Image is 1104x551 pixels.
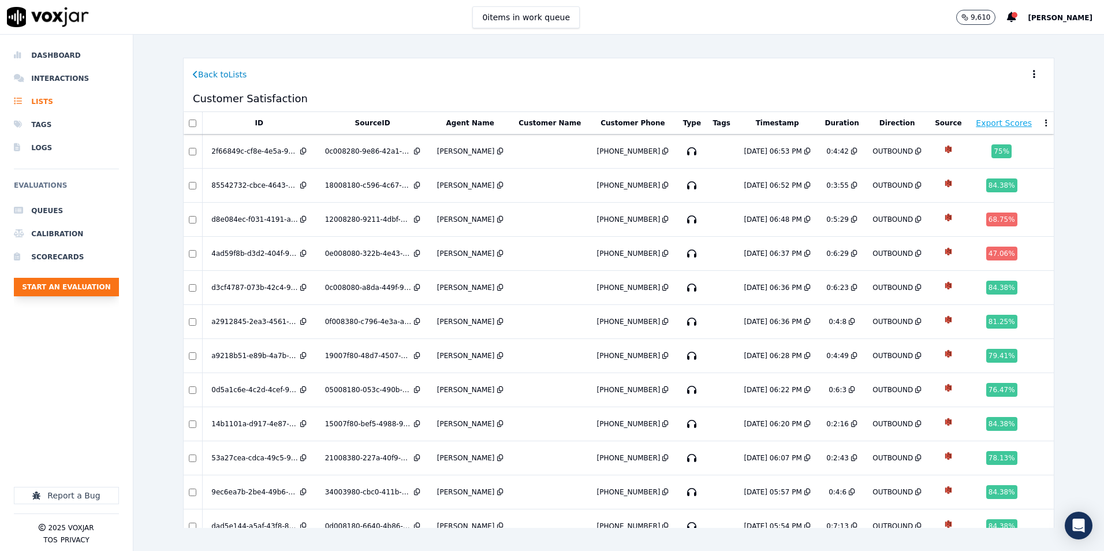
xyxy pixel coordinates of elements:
img: S3_icon [938,275,958,296]
div: 0d5a1c6e-4c2d-4cef-9a95-167aec7d3bf8 [211,385,298,394]
div: d3cf4787-073b-42c4-98fe-4e6e9ab5df9a [211,283,298,292]
div: 0:6:29 [826,249,849,258]
div: a9218b51-e89b-4a7b-9366-d16b23d3dbc8 [211,351,298,360]
button: ID [255,118,263,128]
div: [PERSON_NAME] [437,147,495,156]
div: OUTBOUND [872,317,913,326]
button: Customer Name [519,118,581,128]
div: [PHONE_NUMBER] [597,317,661,326]
img: S3_icon [938,514,958,534]
button: TOS [43,535,57,545]
div: 9ec6ea7b-2be4-49b6-ad8c-3794f02b2a31 [211,487,298,497]
img: S3_icon [938,344,958,364]
img: S3_icon [938,173,958,193]
div: 84.38 % [986,417,1017,431]
div: 84.38 % [986,519,1017,533]
div: [PERSON_NAME] [437,419,495,429]
button: 9,610 [956,10,995,25]
div: 53a27cea-cdca-49c5-9587-10ac2dbd29ee [211,453,298,463]
div: 34003980-cbc0-411b-bf6c-28b643a6e70d [325,487,412,497]
div: [DATE] 06:53 PM [744,147,801,156]
h6: Evaluations [14,178,119,199]
li: Logs [14,136,119,159]
div: 0d008180-6640-4b86-bb5a-d3650dd1ecd9 [325,522,412,531]
div: [PERSON_NAME] [437,215,495,224]
a: Dashboard [14,44,119,67]
div: OUTBOUND [872,147,913,156]
div: [DATE] 05:57 PM [744,487,801,497]
div: [DATE] 06:28 PM [744,351,801,360]
div: d8e084ec-f031-4191-a840-f5887a924021 [211,215,298,224]
div: [PERSON_NAME] [437,487,495,497]
div: [PERSON_NAME] [437,283,495,292]
div: 0:7:13 [826,522,849,531]
div: 75 % [991,144,1012,158]
div: [PHONE_NUMBER] [597,249,661,258]
li: Tags [14,113,119,136]
button: 0items in work queue [472,6,580,28]
div: 18008180-c596-4c67-900d-7161fdc4ddc7 [325,181,412,190]
div: [PHONE_NUMBER] [597,181,661,190]
div: 0:6:3 [829,385,846,394]
div: 84.38 % [986,178,1017,192]
div: 0:4:6 [829,487,846,497]
div: 12008280-9211-4dbf-851a-39a16be08259 [325,215,412,224]
div: dad5e144-a5af-43f8-8ca4-db92acb8cc3d [211,522,298,531]
button: SourceID [355,118,390,128]
div: 0c008280-9e86-42a1-b811-366b4250d257 [325,147,412,156]
button: Report a Bug [14,487,119,504]
button: Privacy [61,535,89,545]
button: Customer Phone [601,118,665,128]
div: 14b1101a-d917-4e87-b1e1-8b4fa049abc0 [211,419,298,429]
div: 0:4:8 [829,317,846,326]
img: S3_icon [938,310,958,330]
img: voxjar logo [7,7,89,27]
div: [DATE] 06:20 PM [744,419,801,429]
div: 81.25 % [986,315,1017,329]
button: Direction [879,118,915,128]
button: Tags [713,118,730,128]
div: 79.41 % [986,349,1017,363]
div: 84.38 % [986,281,1017,295]
img: S3_icon [938,241,958,262]
div: 47.06 % [986,247,1017,260]
img: S3_icon [938,207,958,228]
div: 0:3:55 [826,181,849,190]
div: [PHONE_NUMBER] [597,419,661,429]
button: Export Scores [976,117,1032,129]
div: [PERSON_NAME] [437,317,495,326]
button: Agent Name [446,118,494,128]
div: [PHONE_NUMBER] [597,453,661,463]
div: [PERSON_NAME] [437,351,495,360]
button: Duration [825,118,859,128]
div: 21008380-227a-40f9-8092-db2a6a6500a1 [325,453,412,463]
div: 0:4:42 [826,147,849,156]
li: Queues [14,199,119,222]
button: Source [935,118,962,128]
div: [PERSON_NAME] [437,453,495,463]
div: 2f66849c-cf8e-4e5a-942c-36707f73f598 [211,147,298,156]
div: 0e008080-322b-4e43-8829-81f48afef44b [325,249,412,258]
div: OUTBOUND [872,215,913,224]
p: 9,610 [971,13,990,22]
span: [PERSON_NAME] [1028,14,1092,22]
div: [PHONE_NUMBER] [597,522,661,531]
a: Back toLists [193,69,247,80]
div: [PERSON_NAME] [437,385,495,394]
div: OUTBOUND [872,487,913,497]
div: [PHONE_NUMBER] [597,385,661,394]
div: 15007f80-bef5-4988-9d29-5c54bdb61aef [325,419,412,429]
img: S3_icon [938,480,958,500]
div: [PHONE_NUMBER] [597,283,661,292]
div: [DATE] 06:37 PM [744,249,801,258]
a: Calibration [14,222,119,245]
div: [DATE] 06:48 PM [744,215,801,224]
a: Interactions [14,67,119,90]
a: Lists [14,90,119,113]
a: Scorecards [14,245,119,269]
div: OUTBOUND [872,419,913,429]
div: OUTBOUND [872,522,913,531]
button: Type [683,118,701,128]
